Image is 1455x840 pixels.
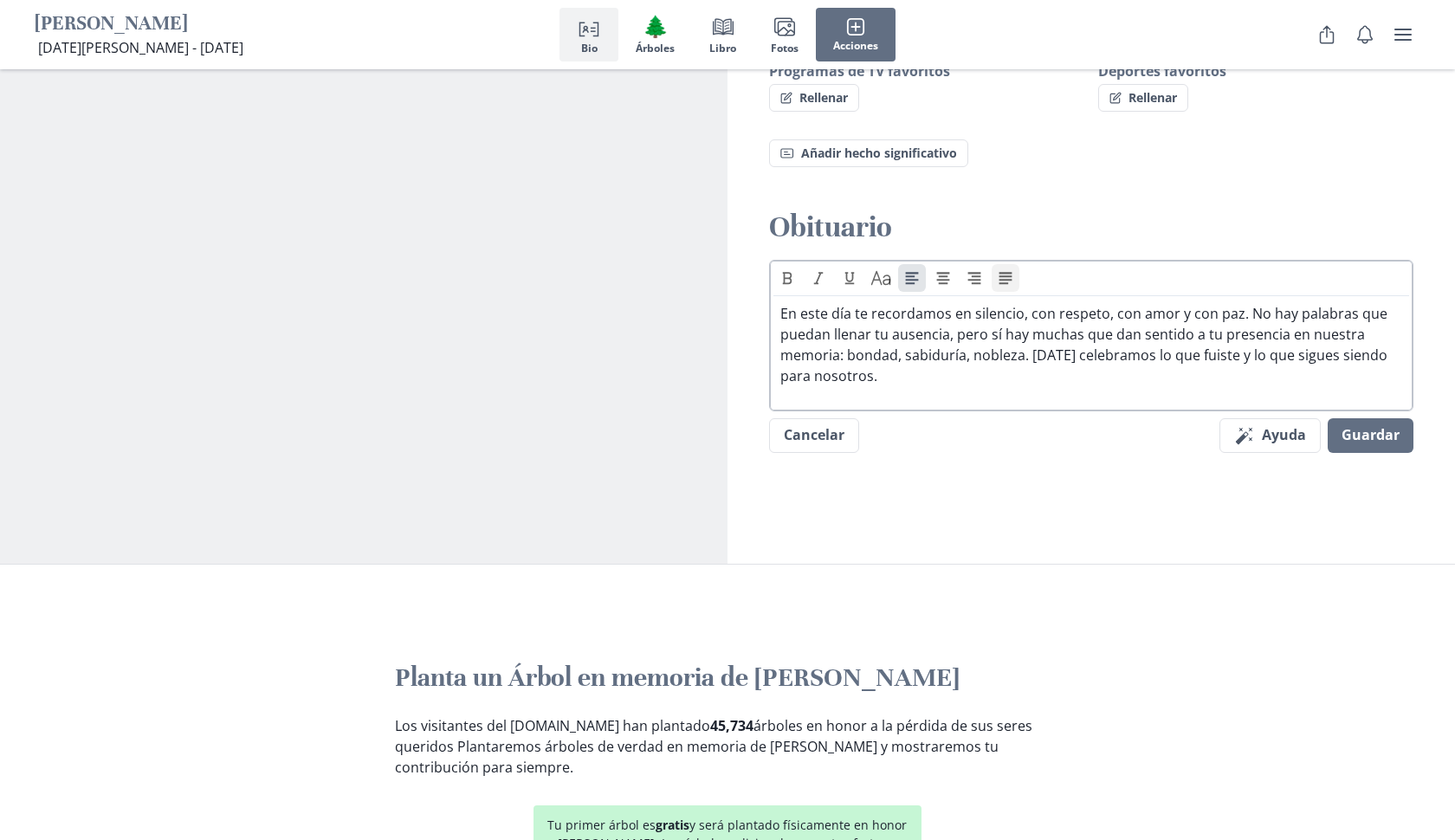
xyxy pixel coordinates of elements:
button: Guardar [1328,418,1413,453]
h1: [PERSON_NAME] [35,11,243,38]
button: Cancelar [769,418,859,453]
button: Italic [805,264,832,292]
h3: Programas de TV favoritos [769,61,1084,81]
button: Align justify [992,264,1019,292]
button: Bio [559,8,618,61]
button: Align right [960,264,988,292]
button: Rellenar [1098,84,1188,112]
span: Libro [709,42,736,55]
button: Notifications [1348,17,1382,52]
button: Fotos [753,8,816,61]
span: Árboles [636,42,675,55]
button: Align center [929,264,957,292]
strong: gratis [656,817,689,833]
button: Árboles [618,8,692,61]
span: Acciones [833,40,878,52]
button: Heading [867,264,895,292]
button: Añadir hecho significativo [769,139,968,167]
button: Align left [898,264,926,292]
button: Libro [692,8,753,61]
p: En este día te recordamos en silencio, con respeto, con amor y con paz. No hay palabras que pueda... [780,303,1402,386]
h2: Planta un Árbol en memoria de [PERSON_NAME] [395,662,1060,695]
button: Compartir Obituario [1309,17,1344,52]
p: Los visitantes del [DOMAIN_NAME] han plantado árboles en honor a la pérdida de sus seres queridos... [395,715,1060,778]
button: menú de usuario [1386,17,1420,52]
span: [DATE][PERSON_NAME] - [DATE] [38,38,243,57]
span: Tree [643,14,669,39]
span: Bio [581,42,598,55]
h3: Deportes favoritos [1098,61,1413,81]
h2: Obituario [769,209,1413,246]
button: Underline [836,264,863,292]
b: 45,734 [710,716,753,735]
button: Ayuda [1219,418,1321,453]
button: Acciones [816,8,896,61]
span: Fotos [771,42,799,55]
button: Bold [773,264,801,292]
button: Rellenar [769,84,859,112]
